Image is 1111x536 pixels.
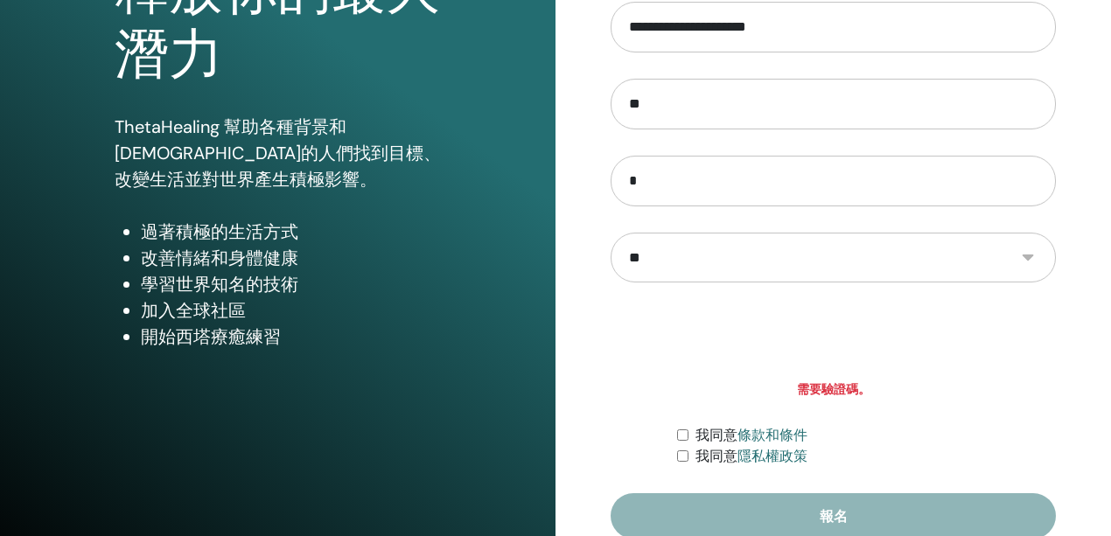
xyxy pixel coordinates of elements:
[737,448,807,464] a: 隱私權政策
[141,273,298,296] font: 學習世界知名的技術
[141,325,281,348] font: 開始西塔療癒練習
[141,247,298,269] font: 改善情緒和身體健康
[695,448,737,464] font: 我同意
[737,427,807,443] a: 條款和條件
[141,299,246,322] font: 加入全球社區
[701,309,967,377] iframe: 驗證碼
[695,427,737,443] font: 我同意
[115,115,441,191] font: ThetaHealing 幫助各種背景和[DEMOGRAPHIC_DATA]的人們找到目標、改變生活並對世界產生積極影響。
[797,382,870,396] font: 需要驗證碼。
[141,220,298,243] font: 過著積極的生活方式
